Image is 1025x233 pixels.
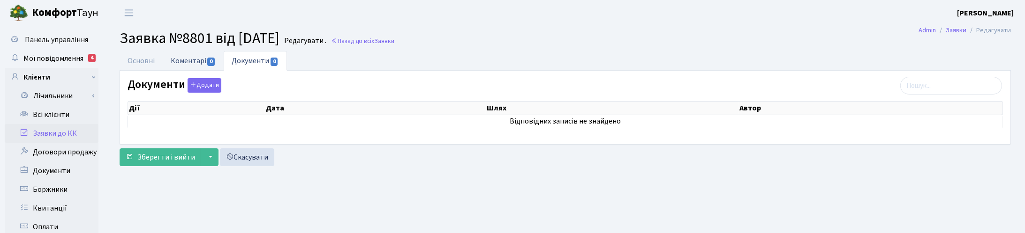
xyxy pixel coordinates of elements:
[5,180,98,199] a: Боржники
[128,78,221,93] label: Документи
[5,68,98,87] a: Клієнти
[5,199,98,218] a: Квитанції
[120,51,163,71] a: Основні
[5,30,98,49] a: Панель управління
[220,148,274,166] a: Скасувати
[32,5,77,20] b: Комфорт
[128,102,265,115] th: Дії
[120,148,201,166] button: Зберегти і вийти
[9,4,28,22] img: logo.png
[5,49,98,68] a: Мої повідомлення4
[271,58,278,66] span: 0
[966,25,1011,36] li: Редагувати
[25,35,88,45] span: Панель управління
[5,105,98,124] a: Всі клієнти
[5,161,98,180] a: Документи
[5,143,98,161] a: Договори продажу
[207,58,215,66] span: 0
[117,5,141,21] button: Переключити навігацію
[120,28,279,49] span: Заявка №8801 від [DATE]
[282,36,326,45] small: Редагувати .
[224,51,286,71] a: Документи
[265,102,486,115] th: Дата
[23,53,83,64] span: Мої повідомлення
[957,8,1014,18] b: [PERSON_NAME]
[957,7,1014,19] a: [PERSON_NAME]
[185,77,221,93] a: Додати
[331,36,394,45] a: Назад до всіхЗаявки
[137,152,195,162] span: Зберегти і вийти
[32,5,98,21] span: Таун
[5,124,98,143] a: Заявки до КК
[11,87,98,105] a: Лічильники
[163,51,224,70] a: Коментарі
[919,25,936,35] a: Admin
[128,115,1002,128] td: Відповідних записів не знайдено
[900,77,1002,95] input: Пошук...
[374,36,394,45] span: Заявки
[486,102,739,115] th: Шлях
[188,78,221,93] button: Документи
[739,102,1002,115] th: Автор
[88,54,96,62] div: 4
[946,25,966,35] a: Заявки
[904,21,1025,40] nav: breadcrumb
